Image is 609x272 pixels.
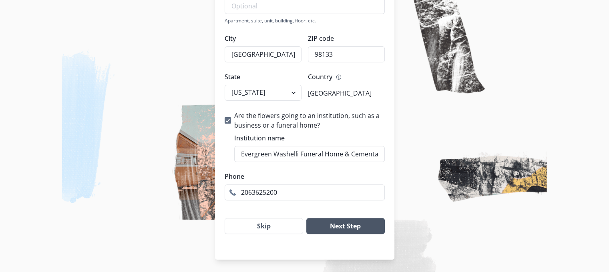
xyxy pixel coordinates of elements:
div: Apartment, suite, unit, building, floor, etc. [225,17,385,24]
input: 5 digits [308,46,385,62]
button: Next Step [306,218,384,234]
label: Country [308,72,380,82]
button: Skip [225,218,303,234]
button: Info [334,72,344,82]
span: Are the flowers going to an institution, such as a business or a funeral home? [234,111,385,130]
p: [GEOGRAPHIC_DATA] [308,88,372,98]
label: State [225,72,297,82]
label: City [225,34,297,43]
label: ZIP code [308,34,380,43]
label: Phone [225,172,380,181]
label: Institution name [234,133,380,143]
